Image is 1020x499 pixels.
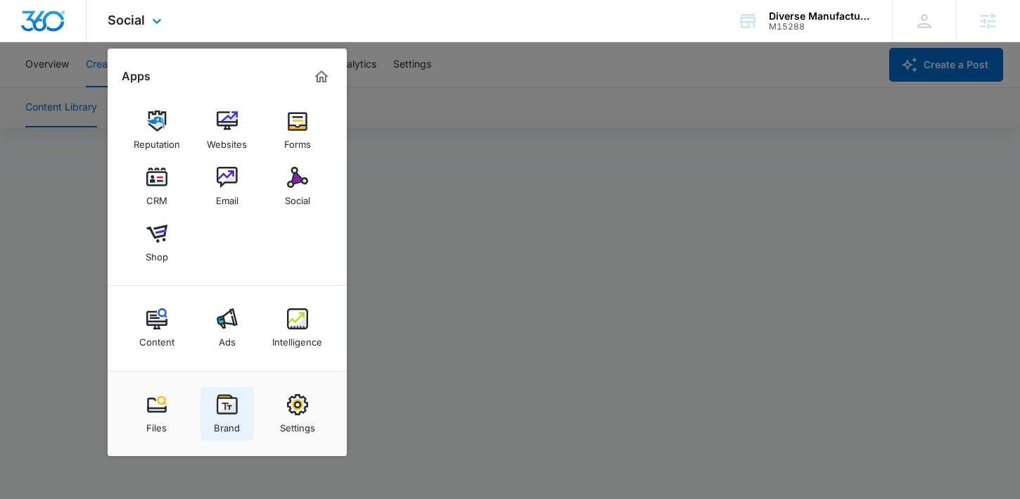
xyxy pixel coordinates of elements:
[285,188,310,206] div: Social
[216,188,238,206] div: Email
[214,415,240,434] div: Brand
[769,22,872,32] div: account id
[200,387,254,441] a: Brand
[271,301,324,355] a: Intelligence
[284,132,311,150] div: Forms
[769,11,872,22] div: account name
[134,132,180,150] div: Reputation
[271,160,324,213] a: Social
[271,387,324,441] a: Settings
[272,329,322,348] div: Intelligence
[130,103,184,157] a: Reputation
[200,103,254,157] a: Websites
[130,216,184,270] a: Shop
[108,13,145,27] span: Social
[122,70,151,83] h2: Apps
[130,160,184,213] a: CRM
[146,244,168,263] div: Shop
[146,415,167,434] div: Files
[130,301,184,355] a: Content
[280,415,315,434] div: Settings
[271,103,324,157] a: Forms
[219,329,236,348] div: Ads
[200,160,254,213] a: Email
[200,301,254,355] a: Ads
[310,65,333,88] a: Marketing 360® Dashboard
[207,132,247,150] div: Websites
[146,188,167,206] div: CRM
[139,329,174,348] div: Content
[130,387,184,441] a: Files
